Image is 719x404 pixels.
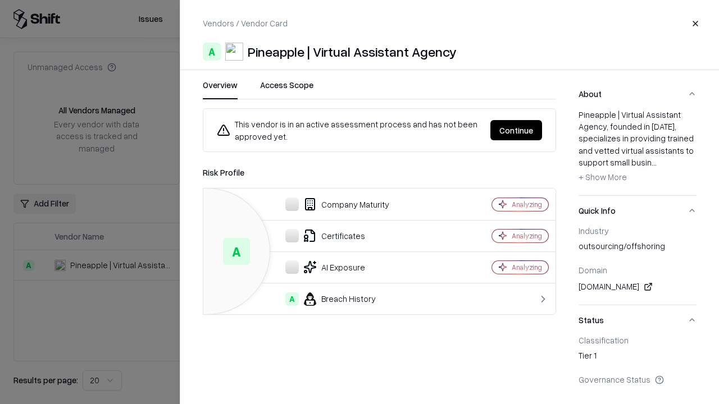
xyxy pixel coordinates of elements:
span: ... [652,157,657,167]
div: Analyzing [512,263,542,272]
div: outsourcing/offshoring [579,240,697,256]
p: Vendors / Vendor Card [203,17,288,29]
div: Industry [579,226,697,236]
div: Certificates [212,229,453,242]
div: Risk Profile [203,166,556,179]
button: Overview [203,79,238,99]
div: Quick Info [579,226,697,305]
button: Access Scope [260,79,313,99]
div: A [285,292,299,306]
div: A [203,43,221,61]
div: Pineapple | Virtual Assistant Agency, founded in [DATE], specializes in providing trained and vet... [579,109,697,186]
button: Status [579,305,697,335]
button: Quick Info [579,196,697,226]
div: Domain [579,265,697,275]
div: Company Maturity [212,198,453,211]
div: About [579,109,697,195]
div: This vendor is in an active assessment process and has not been approved yet. [217,118,481,143]
div: Tier 1 [579,350,697,365]
div: Classification [579,335,697,345]
div: Governance Status [579,374,697,384]
div: Analyzing [512,200,542,209]
div: Breach History [212,292,453,306]
img: Pineapple | Virtual Assistant Agency [225,43,243,61]
div: Pineapple | Virtual Assistant Agency [248,43,457,61]
button: Continue [490,120,542,140]
div: A [223,238,250,265]
span: + Show More [579,172,627,182]
div: Analyzing [512,231,542,241]
button: + Show More [579,168,627,186]
div: [DOMAIN_NAME] [579,280,697,293]
div: AI Exposure [212,260,453,274]
button: About [579,79,697,109]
